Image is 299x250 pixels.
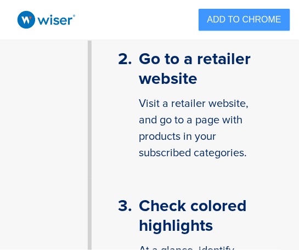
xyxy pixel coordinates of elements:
div: Check colored highlights [139,196,256,236]
div: Go to a retailer website [139,49,256,89]
div: 2 . [118,49,132,161]
div: Visit a retailer website, and go to a page with products in your subscribed categories. [139,95,256,161]
button: ADD TO CHROME [199,9,290,31]
img: wiser-logo [9,2,84,37]
span: ADD TO CHROME [207,13,281,26]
